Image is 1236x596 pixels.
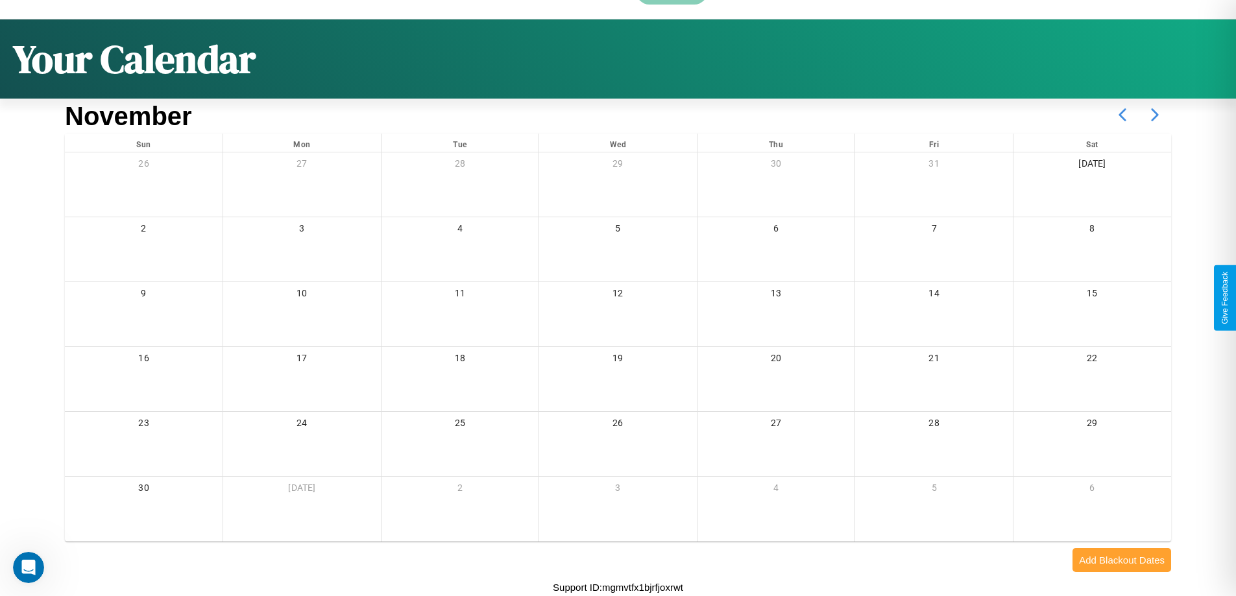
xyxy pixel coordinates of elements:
[382,347,539,374] div: 18
[855,217,1013,244] div: 7
[539,477,697,503] div: 3
[382,152,539,179] div: 28
[223,134,381,152] div: Mon
[539,134,697,152] div: Wed
[382,477,539,503] div: 2
[1013,217,1171,244] div: 8
[855,134,1013,152] div: Fri
[65,477,223,503] div: 30
[1013,134,1171,152] div: Sat
[1013,347,1171,374] div: 22
[855,347,1013,374] div: 21
[65,134,223,152] div: Sun
[1013,152,1171,179] div: [DATE]
[13,552,44,583] iframe: Intercom live chat
[855,282,1013,309] div: 14
[382,412,539,438] div: 25
[539,152,697,179] div: 29
[223,347,381,374] div: 17
[697,412,855,438] div: 27
[223,477,381,503] div: [DATE]
[855,152,1013,179] div: 31
[539,347,697,374] div: 19
[223,412,381,438] div: 24
[539,282,697,309] div: 12
[223,217,381,244] div: 3
[65,102,192,131] h2: November
[223,282,381,309] div: 10
[539,412,697,438] div: 26
[855,477,1013,503] div: 5
[1013,282,1171,309] div: 15
[697,134,855,152] div: Thu
[382,134,539,152] div: Tue
[1013,412,1171,438] div: 29
[1013,477,1171,503] div: 6
[13,32,256,86] h1: Your Calendar
[65,282,223,309] div: 9
[697,477,855,503] div: 4
[855,412,1013,438] div: 28
[382,217,539,244] div: 4
[553,578,683,596] p: Support ID: mgmvtfx1bjrfjoxrwt
[65,152,223,179] div: 26
[223,152,381,179] div: 27
[65,217,223,244] div: 2
[539,217,697,244] div: 5
[697,347,855,374] div: 20
[697,152,855,179] div: 30
[382,282,539,309] div: 11
[697,282,855,309] div: 13
[1220,272,1230,324] div: Give Feedback
[65,347,223,374] div: 16
[65,412,223,438] div: 23
[1072,548,1171,572] button: Add Blackout Dates
[697,217,855,244] div: 6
